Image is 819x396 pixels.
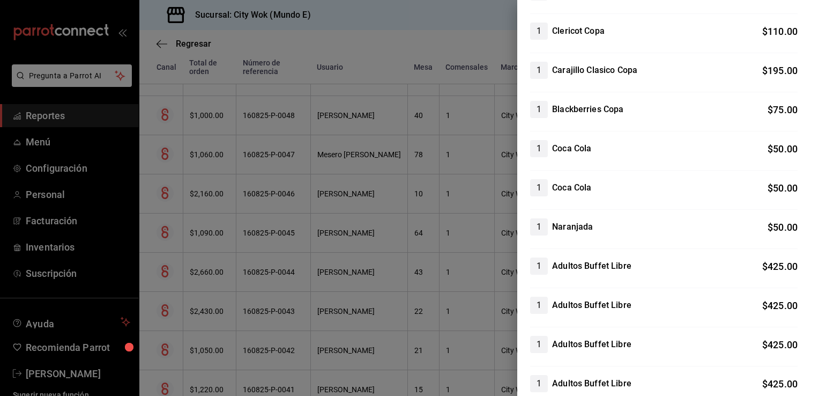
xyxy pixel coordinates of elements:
span: 1 [530,338,548,351]
span: $ 425.00 [762,261,798,272]
h4: Blackberries Copa [552,103,623,116]
span: $ 50.00 [768,222,798,233]
span: 1 [530,103,548,116]
span: 1 [530,25,548,38]
h4: Carajillo Clasico Copa [552,64,637,77]
span: $ 110.00 [762,26,798,37]
span: $ 425.00 [762,339,798,350]
span: 1 [530,142,548,155]
h4: Coca Cola [552,181,591,194]
span: 1 [530,260,548,273]
span: $ 50.00 [768,182,798,194]
span: $ 195.00 [762,65,798,76]
h4: Adultos Buffet Libre [552,260,631,273]
h4: Clericot Copa [552,25,605,38]
h4: Naranjada [552,221,593,233]
span: $ 425.00 [762,300,798,311]
span: 1 [530,64,548,77]
span: $ 50.00 [768,143,798,155]
span: 1 [530,299,548,312]
span: $ 75.00 [768,104,798,115]
span: $ 425.00 [762,378,798,390]
h4: Coca Cola [552,142,591,155]
h4: Adultos Buffet Libre [552,338,631,351]
span: 1 [530,221,548,233]
span: 1 [530,181,548,194]
h4: Adultos Buffet Libre [552,299,631,312]
h4: Adultos Buffet Libre [552,377,631,390]
span: 1 [530,377,548,390]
